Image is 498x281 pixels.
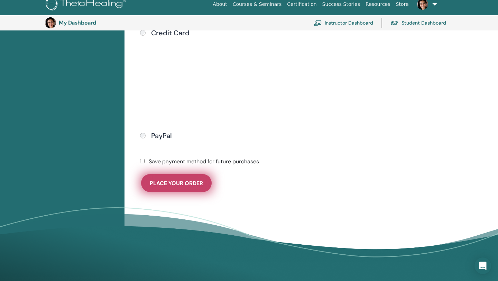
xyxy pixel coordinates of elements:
img: graduation-cap.svg [390,20,399,26]
img: default.jpg [45,17,56,28]
a: Student Dashboard [390,15,446,30]
h3: My Dashboard [59,19,128,26]
h4: Credit Card [151,29,190,37]
span: Place Your Order [150,180,203,187]
h4: PayPal [151,132,172,140]
div: Open Intercom Messenger [474,257,491,274]
img: chalkboard-teacher.svg [314,20,322,26]
a: Instructor Dashboard [314,15,373,30]
iframe: Secure payment input frame [149,37,286,116]
label: Save payment method for future purchases [149,157,259,166]
button: Place Your Order [141,174,212,192]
